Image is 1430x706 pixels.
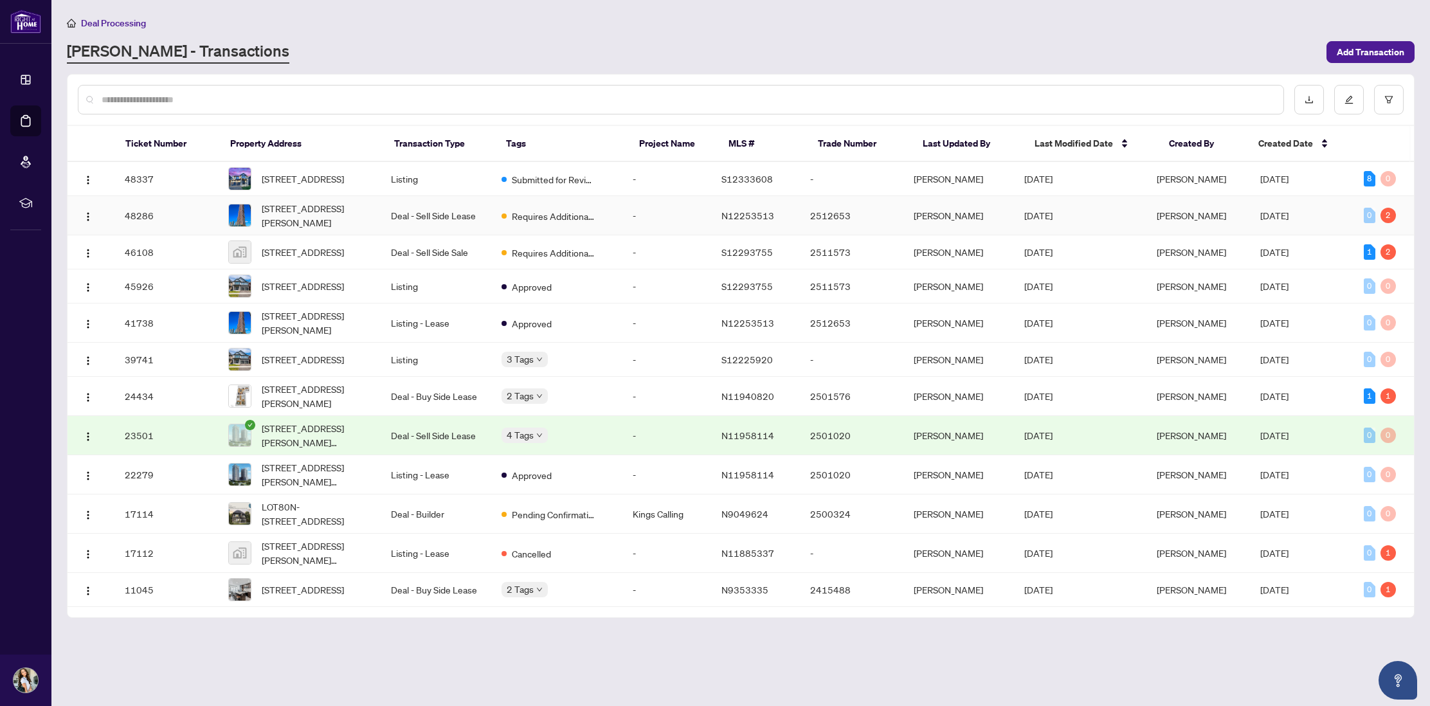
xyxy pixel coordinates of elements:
button: Logo [78,312,98,333]
img: Logo [83,319,93,329]
img: thumbnail-img [229,464,251,485]
td: - [800,343,903,377]
span: 3 Tags [507,352,534,367]
span: [DATE] [1260,469,1289,480]
span: [DATE] [1260,317,1289,329]
button: edit [1334,85,1364,114]
span: Add Transaction [1337,42,1404,62]
button: Add Transaction [1326,41,1415,63]
img: Logo [83,175,93,185]
span: 2 Tags [507,582,534,597]
span: [DATE] [1260,354,1289,365]
img: logo [10,10,41,33]
img: thumbnail-img [229,312,251,334]
span: Approved [512,280,552,294]
div: 0 [1364,278,1375,294]
button: Open asap [1379,661,1417,700]
button: Logo [78,464,98,485]
div: 1 [1380,388,1396,404]
th: Project Name [629,126,718,162]
td: 2501576 [800,377,903,416]
span: Last Modified Date [1035,136,1113,150]
button: Logo [78,349,98,370]
th: Tags [496,126,629,162]
span: N11885337 [721,547,774,559]
td: Listing [381,269,491,303]
span: Cancelled [512,547,551,561]
th: MLS # [718,126,808,162]
span: N11958114 [721,430,774,441]
div: 0 [1364,545,1375,561]
td: 17112 [114,534,218,573]
span: [DATE] [1260,508,1289,520]
img: Logo [83,510,93,520]
span: Submitted for Review [512,172,595,186]
td: [PERSON_NAME] [903,416,1014,455]
button: Logo [78,205,98,226]
span: [PERSON_NAME] [1157,173,1226,185]
td: Deal - Sell Side Lease [381,416,491,455]
span: [DATE] [1024,246,1053,258]
span: Requires Additional Docs [512,209,595,223]
td: - [622,303,711,343]
img: Logo [83,471,93,481]
span: [STREET_ADDRESS][PERSON_NAME] [262,309,370,337]
span: [STREET_ADDRESS] [262,352,344,367]
div: 0 [1380,278,1396,294]
span: [PERSON_NAME] [1157,508,1226,520]
span: [DATE] [1260,173,1289,185]
span: [DATE] [1024,430,1053,441]
button: download [1294,85,1324,114]
td: 48337 [114,162,218,196]
td: 2512653 [800,303,903,343]
td: [PERSON_NAME] [903,235,1014,269]
td: 22279 [114,455,218,494]
div: 0 [1380,171,1396,186]
span: Approved [512,468,552,482]
span: [STREET_ADDRESS][PERSON_NAME] [262,201,370,230]
a: [PERSON_NAME] - Transactions [67,41,289,64]
button: filter [1374,85,1404,114]
td: 17114 [114,494,218,534]
td: Kings Calling [622,494,711,534]
img: thumbnail-img [229,168,251,190]
td: - [622,416,711,455]
span: [DATE] [1260,390,1289,402]
td: [PERSON_NAME] [903,303,1014,343]
span: [DATE] [1260,547,1289,559]
td: - [622,196,711,235]
td: Deal - Builder [381,494,491,534]
span: 2 Tags [507,388,534,403]
span: download [1305,95,1314,104]
span: check-circle [245,420,255,430]
img: Logo [83,431,93,442]
span: [PERSON_NAME] [1157,317,1226,329]
th: Trade Number [808,126,912,162]
td: [PERSON_NAME] [903,494,1014,534]
button: Logo [78,276,98,296]
div: 0 [1364,315,1375,330]
span: S12333608 [721,173,773,185]
span: N11940820 [721,390,774,402]
img: thumbnail-img [229,542,251,564]
td: [PERSON_NAME] [903,573,1014,607]
td: Listing - Lease [381,455,491,494]
span: [PERSON_NAME] [1157,430,1226,441]
td: - [622,162,711,196]
span: [STREET_ADDRESS][PERSON_NAME][PERSON_NAME] [262,460,370,489]
span: [STREET_ADDRESS] [262,279,344,293]
td: - [622,269,711,303]
td: 2415488 [800,573,903,607]
div: 0 [1364,352,1375,367]
span: [PERSON_NAME] [1157,584,1226,595]
span: [DATE] [1260,280,1289,292]
span: [DATE] [1024,547,1053,559]
td: 2511573 [800,235,903,269]
div: 0 [1380,352,1396,367]
button: Logo [78,543,98,563]
span: 4 Tags [507,428,534,442]
div: 0 [1364,582,1375,597]
span: filter [1384,95,1393,104]
span: N9049624 [721,508,768,520]
td: [PERSON_NAME] [903,534,1014,573]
